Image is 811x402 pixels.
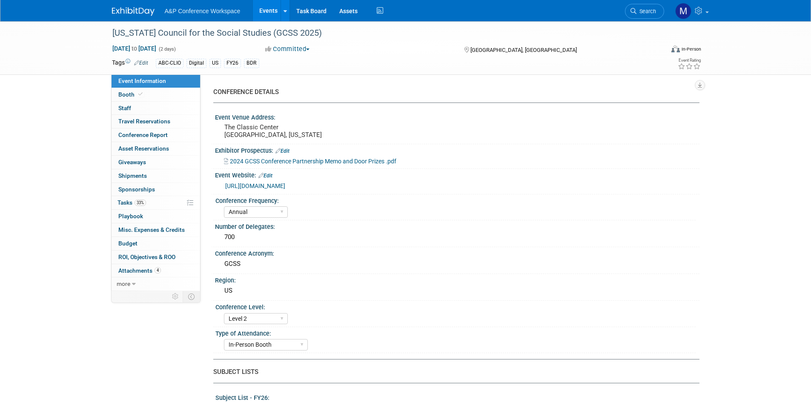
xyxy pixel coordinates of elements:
a: Budget [112,237,200,250]
div: In-Person [681,46,701,52]
td: Toggle Event Tabs [183,291,200,302]
a: more [112,277,200,291]
div: Conference Level: [215,301,696,311]
div: 700 [221,231,693,244]
span: Shipments [118,172,147,179]
span: Budget [118,240,138,247]
span: Tasks [117,199,146,206]
a: Asset Reservations [112,142,200,155]
span: Travel Reservations [118,118,170,125]
a: Attachments4 [112,264,200,277]
span: Conference Report [118,131,168,138]
div: SUBJECT LISTS [213,368,693,376]
a: Staff [112,102,200,115]
div: US [221,284,693,297]
a: Misc. Expenses & Credits [112,223,200,237]
div: Number of Delegates: [215,220,699,231]
span: 33% [135,200,146,206]
div: Event Venue Address: [215,111,699,122]
a: Edit [134,60,148,66]
a: Event Information [112,74,200,88]
div: Type of Attendance: [215,327,696,338]
div: Conference Acronym: [215,247,699,258]
span: [DATE] [DATE] [112,45,157,52]
td: Personalize Event Tab Strip [168,291,183,302]
div: Event Website: [215,169,699,180]
span: Sponsorships [118,186,155,193]
a: ROI, Objectives & ROO [112,251,200,264]
a: Edit [258,173,272,179]
span: Misc. Expenses & Credits [118,226,185,233]
span: (2 days) [158,46,176,52]
span: A&P Conference Workspace [165,8,241,14]
div: GCSS [221,257,693,271]
a: Booth [112,88,200,101]
div: Region: [215,274,699,285]
span: 4 [155,267,161,274]
div: ABC-CLIO [156,59,183,68]
div: Event Rating [678,58,701,63]
i: Booth reservation complete [138,92,143,97]
a: 2024 GCSS Conference Partnership Memo and Door Prizes .pdf [224,158,396,165]
span: [GEOGRAPHIC_DATA], [GEOGRAPHIC_DATA] [470,47,577,53]
img: ExhibitDay [112,7,155,16]
span: to [130,45,138,52]
pre: The Classic Center [GEOGRAPHIC_DATA], [US_STATE] [224,123,407,139]
div: Subject List - FY26: [215,391,696,402]
div: CONFERENCE DETAILS [213,88,693,97]
span: Staff [118,105,131,111]
div: US [209,59,221,68]
div: BDR [244,59,259,68]
a: Giveaways [112,156,200,169]
span: Playbook [118,213,143,220]
a: Edit [275,148,289,154]
a: [URL][DOMAIN_NAME] [225,182,285,189]
img: Mark Strong [675,3,691,19]
a: Tasks33% [112,196,200,209]
span: Asset Reservations [118,145,169,152]
a: Shipments [112,169,200,182]
div: FY26 [224,59,241,68]
div: Exhibitor Prospectus: [215,144,699,155]
td: Tags [112,58,148,68]
span: Giveaways [118,159,146,165]
span: ROI, Objectives & ROO [118,254,175,260]
a: Sponsorships [112,183,200,196]
span: Booth [118,91,144,98]
span: more [117,280,130,287]
span: Event Information [118,77,166,84]
span: 2024 GCSS Conference Partnership Memo and Door Prizes .pdf [230,158,396,165]
span: Search [636,8,656,14]
button: Committed [262,45,313,54]
a: Search [625,4,664,19]
div: Event Format [614,44,702,57]
div: [US_STATE] Council for the Social Studies (GCSS 2025) [109,26,651,41]
a: Travel Reservations [112,115,200,128]
div: Digital [186,59,206,68]
img: Format-Inperson.png [671,46,680,52]
span: Attachments [118,267,161,274]
a: Conference Report [112,128,200,142]
a: Playbook [112,210,200,223]
div: Conference Frequency: [215,194,696,205]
